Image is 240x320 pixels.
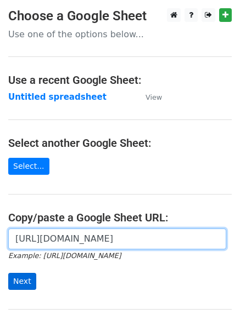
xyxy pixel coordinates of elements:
[8,8,232,24] h3: Choose a Google Sheet
[135,92,162,102] a: View
[185,267,240,320] iframe: Chat Widget
[8,228,226,249] input: Paste your Google Sheet URL here
[146,93,162,101] small: View
[8,28,232,40] p: Use one of the options below...
[8,273,36,290] input: Next
[8,92,107,102] a: Untitled spreadsheet
[8,158,49,175] a: Select...
[8,252,121,260] small: Example: [URL][DOMAIN_NAME]
[8,136,232,150] h4: Select another Google Sheet:
[8,211,232,224] h4: Copy/paste a Google Sheet URL:
[8,73,232,87] h4: Use a recent Google Sheet:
